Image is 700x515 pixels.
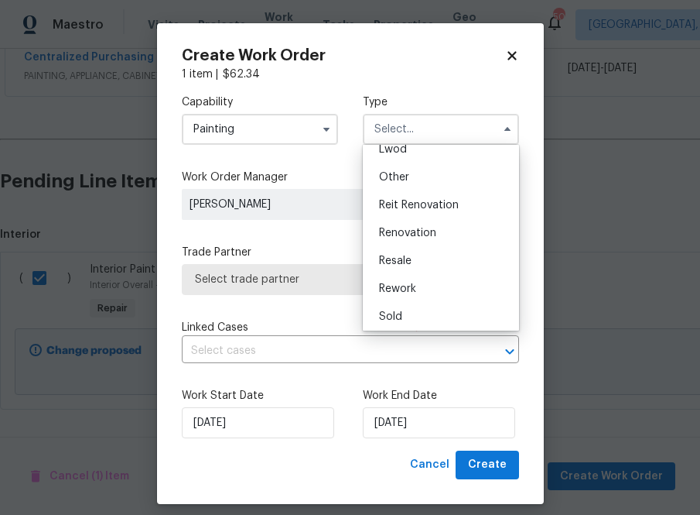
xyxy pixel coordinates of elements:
[182,67,519,82] div: 1 item |
[379,200,459,211] span: Reit Renovation
[317,120,336,139] button: Show options
[195,272,506,287] span: Select trade partner
[182,94,338,110] label: Capability
[363,94,519,110] label: Type
[182,48,505,64] h2: Create Work Order
[190,197,412,212] span: [PERSON_NAME]
[379,228,436,239] span: Renovation
[363,114,519,145] input: Select...
[182,320,248,335] span: Linked Cases
[182,339,476,363] input: Select cases
[404,451,456,479] button: Cancel
[363,407,515,438] input: M/D/YYYY
[379,172,409,183] span: Other
[379,283,416,294] span: Rework
[498,120,517,139] button: Hide options
[379,256,411,266] span: Resale
[182,114,338,145] input: Select...
[223,69,260,80] span: $ 62.34
[499,341,521,362] button: Open
[410,455,449,475] span: Cancel
[363,388,519,403] label: Work End Date
[379,144,407,155] span: Lwod
[379,311,402,322] span: Sold
[182,407,334,438] input: M/D/YYYY
[182,245,519,260] label: Trade Partner
[456,451,519,479] button: Create
[182,170,519,185] label: Work Order Manager
[468,455,507,475] span: Create
[182,388,338,403] label: Work Start Date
